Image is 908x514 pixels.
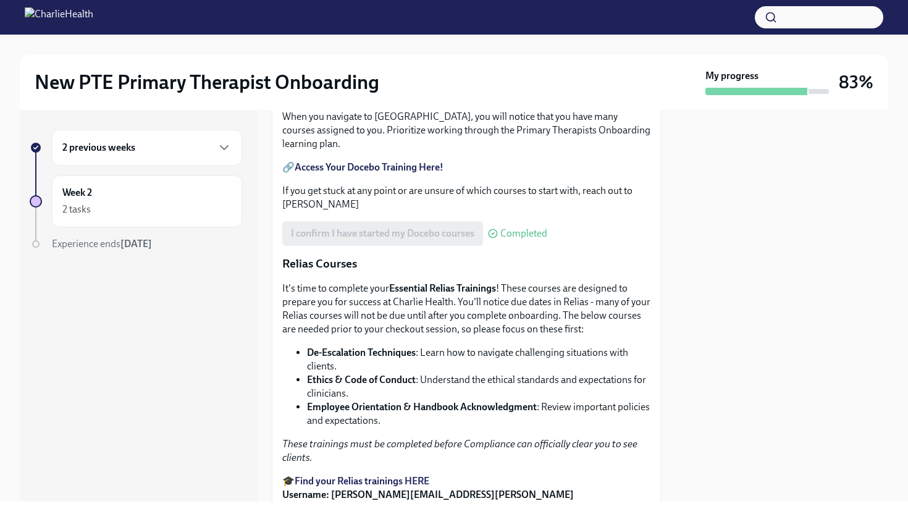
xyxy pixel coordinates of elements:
p: It's time to complete your ! These courses are designed to prepare you for success at Charlie Hea... [282,282,650,336]
li: : Learn how to navigate challenging situations with clients. [307,346,650,373]
p: When you navigate to [GEOGRAPHIC_DATA], you will notice that you have many courses assigned to yo... [282,110,650,151]
a: Find your Relias trainings HERE [295,475,429,487]
h6: 2 previous weeks [62,141,135,154]
em: These trainings must be completed before Compliance can officially clear you to see clients. [282,438,637,463]
strong: [DATE] [120,238,152,250]
a: Access Your Docebo Training Here! [295,161,443,173]
div: 2 tasks [62,203,91,216]
strong: Ethics & Code of Conduct [307,374,416,385]
li: : Review important policies and expectations. [307,400,650,428]
span: Completed [500,229,547,238]
strong: Essential Relias Trainings [389,282,496,294]
p: Relias Courses [282,256,650,272]
a: Week 22 tasks [30,175,242,227]
h3: 83% [839,71,873,93]
img: CharlieHealth [25,7,93,27]
p: If you get stuck at any point or are unsure of which courses to start with, reach out to [PERSON_... [282,184,650,211]
div: 2 previous weeks [52,130,242,166]
strong: De-Escalation Techniques [307,347,416,358]
strong: My progress [705,69,759,83]
strong: Employee Orientation & Handbook Acknowledgment [307,401,537,413]
h6: Week 2 [62,186,92,200]
h2: New PTE Primary Therapist Onboarding [35,70,379,95]
span: Experience ends [52,238,152,250]
p: 🔗 [282,161,650,174]
li: : Understand the ethical standards and expectations for clinicians. [307,373,650,400]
